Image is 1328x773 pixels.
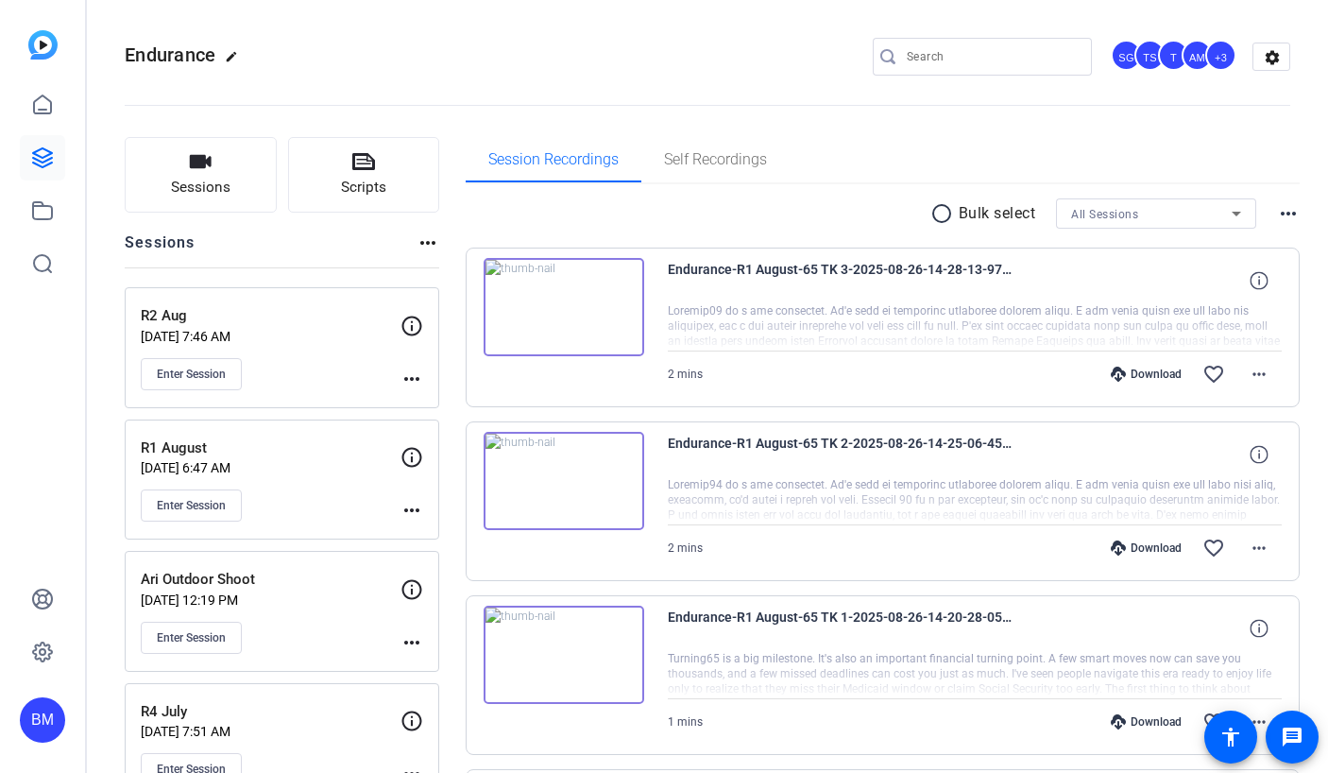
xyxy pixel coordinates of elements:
span: Enter Session [157,498,226,513]
mat-icon: accessibility [1219,726,1242,748]
button: Enter Session [141,622,242,654]
p: R4 July [141,701,400,723]
mat-icon: favorite_border [1202,363,1225,386]
mat-icon: more_horiz [400,631,423,654]
span: Scripts [341,177,386,198]
mat-icon: more_horiz [417,232,439,254]
mat-icon: favorite_border [1202,711,1225,733]
mat-icon: more_horiz [400,499,423,522]
img: thumb-nail [484,606,644,704]
button: Enter Session [141,490,242,522]
p: [DATE] 12:19 PM [141,593,400,608]
div: +3 [1205,40,1236,71]
h2: Sessions [125,232,196,267]
mat-icon: more_horiz [1277,202,1300,225]
mat-icon: settings [1253,43,1291,72]
mat-icon: radio_button_unchecked [930,202,959,225]
span: Endurance-R1 August-65 TK 1-2025-08-26-14-20-28-053-0 [668,606,1017,651]
img: blue-gradient.svg [28,30,58,60]
span: Enter Session [157,367,226,382]
div: Download [1101,714,1191,730]
span: 2 mins [668,541,703,555]
mat-icon: edit [225,50,247,73]
ngx-avatar: Taylor [1158,40,1191,73]
div: BM [20,697,65,743]
span: Enter Session [157,630,226,645]
p: Bulk select [959,202,1036,225]
mat-icon: more_horiz [400,368,423,390]
span: Self Recordings [664,152,767,167]
p: R1 August [141,438,400,459]
span: Sessions [171,177,230,198]
img: thumb-nail [484,432,644,530]
p: [DATE] 7:46 AM [141,329,400,344]
input: Search [907,45,1077,68]
span: Endurance [125,43,215,66]
div: Download [1101,541,1191,556]
p: [DATE] 7:51 AM [141,724,400,739]
p: [DATE] 6:47 AM [141,460,400,475]
mat-icon: more_horiz [1248,537,1270,559]
span: All Sessions [1071,208,1138,221]
div: T [1158,40,1189,71]
div: AM [1182,40,1213,71]
mat-icon: more_horiz [1248,363,1270,386]
button: Enter Session [141,358,242,390]
div: TS [1134,40,1166,71]
span: Endurance-R1 August-65 TK 3-2025-08-26-14-28-13-979-0 [668,258,1017,303]
span: Session Recordings [488,152,619,167]
div: Download [1101,367,1191,382]
span: 2 mins [668,368,703,381]
button: Scripts [288,137,440,213]
span: Endurance-R1 August-65 TK 2-2025-08-26-14-25-06-452-0 [668,432,1017,477]
ngx-avatar: Andrea Morningstar [1182,40,1215,73]
mat-icon: favorite_border [1202,537,1225,559]
div: SG [1111,40,1142,71]
ngx-avatar: Sharon Gottula [1111,40,1144,73]
span: 1 mins [668,715,703,729]
img: thumb-nail [484,258,644,356]
p: Ari Outdoor Shoot [141,569,400,591]
mat-icon: more_horiz [1248,711,1270,733]
button: Sessions [125,137,277,213]
ngx-avatar: Tracy Shaw [1134,40,1167,73]
p: R2 Aug [141,305,400,327]
mat-icon: message [1281,726,1303,748]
